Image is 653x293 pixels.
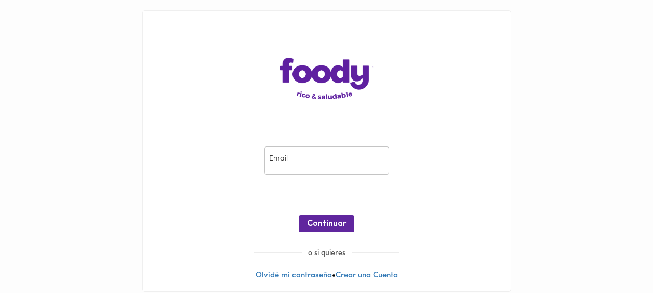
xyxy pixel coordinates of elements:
input: pepitoperez@gmail.com [264,146,389,175]
a: Crear una Cuenta [336,272,398,279]
a: Olvidé mi contraseña [256,272,332,279]
button: Continuar [299,215,354,232]
span: Continuar [307,219,346,229]
iframe: Messagebird Livechat Widget [593,233,643,283]
img: logo-main-page.png [280,58,374,99]
span: o si quieres [302,249,352,257]
div: • [143,11,511,291]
